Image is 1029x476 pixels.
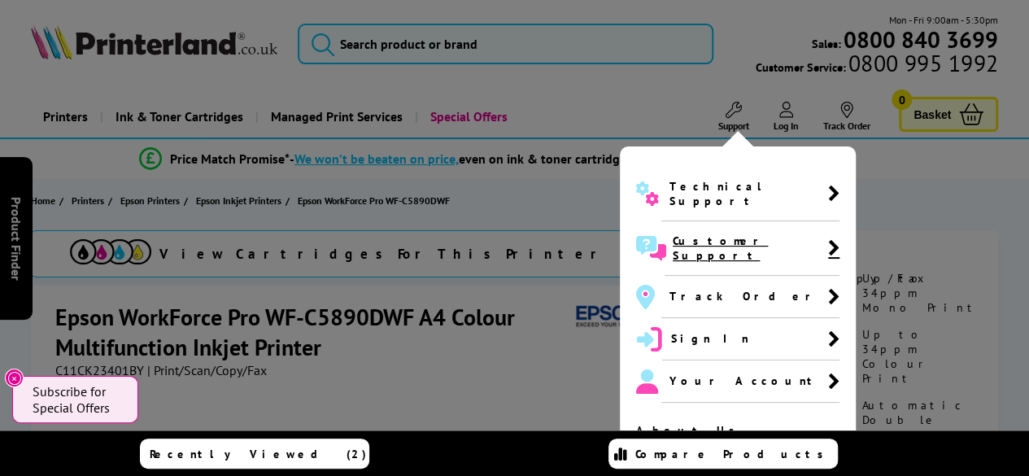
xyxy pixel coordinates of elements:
span: Your Account [669,373,819,388]
a: Your Account [636,360,839,403]
span: Sign In [670,331,748,346]
span: Customer Support [673,234,828,263]
button: Close [5,369,24,387]
a: Technical Support [636,167,839,221]
span: Recently Viewed (2) [150,447,367,461]
span: Technical Support [669,179,828,208]
a: Sign In [636,318,839,360]
a: Customer Support [636,221,839,276]
span: Subscribe for Special Offers [33,383,122,416]
a: About Us [636,423,839,438]
a: Track Order [636,276,839,318]
span: Track Order [669,289,820,304]
a: Recently Viewed (2) [140,439,369,469]
a: Compare Products [608,439,838,469]
span: Compare Products [635,447,832,461]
